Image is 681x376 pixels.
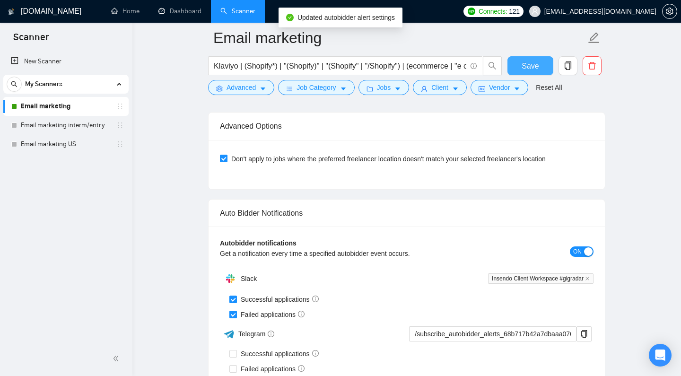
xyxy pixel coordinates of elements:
[483,61,501,70] span: search
[479,85,485,92] span: idcard
[213,26,586,50] input: Scanner name...
[220,239,297,247] b: Autobidder notifications
[237,309,308,320] span: Failed applications
[221,269,240,288] img: hpQkSZIkSZIkSZIkSZIkSZIkSZIkSZIkSZIkSZIkSZIkSZIkSZIkSZIkSZIkSZIkSZIkSZIkSZIkSZIkSZIkSZIkSZIkSZIkS...
[377,82,391,93] span: Jobs
[583,61,601,70] span: delete
[220,113,594,140] div: Advanced Options
[21,97,111,116] a: Email marketing
[21,116,111,135] a: Email marketing interm/entry level
[583,56,602,75] button: delete
[394,85,401,92] span: caret-down
[11,52,121,71] a: New Scanner
[312,296,319,302] span: info-circle
[479,6,507,17] span: Connects:
[286,14,294,21] span: check-circle
[216,85,223,92] span: setting
[522,60,539,72] span: Save
[421,85,428,92] span: user
[237,364,308,374] span: Failed applications
[358,80,410,95] button: folderJobscaret-down
[536,82,562,93] a: Reset All
[649,344,672,367] div: Open Intercom Messenger
[113,354,122,363] span: double-left
[489,82,510,93] span: Vendor
[21,135,111,154] a: Email marketing US
[514,85,520,92] span: caret-down
[559,56,577,75] button: copy
[468,8,475,15] img: upwork-logo.png
[8,4,15,19] img: logo
[227,154,550,164] span: Don't apply to jobs where the preferred freelancer location doesn't match your selected freelance...
[7,77,22,92] button: search
[576,326,592,341] button: copy
[237,349,323,359] span: Successful applications
[367,85,373,92] span: folder
[238,330,275,338] span: Telegram
[585,276,590,281] span: close
[413,80,467,95] button: userClientcaret-down
[452,85,459,92] span: caret-down
[214,60,466,72] input: Search Freelance Jobs...
[3,52,129,71] li: New Scanner
[559,61,577,70] span: copy
[278,80,354,95] button: barsJob Categorycaret-down
[483,56,502,75] button: search
[116,103,124,110] span: holder
[158,7,201,15] a: dashboardDashboard
[488,273,594,284] span: Insendo Client Workspace #gigradar
[220,200,594,227] div: Auto Bidder Notifications
[509,6,519,17] span: 121
[116,122,124,129] span: holder
[471,63,477,69] span: info-circle
[532,8,538,15] span: user
[471,80,528,95] button: idcardVendorcaret-down
[223,328,235,340] img: ww3wtPAAAAAElFTkSuQmCC
[298,311,305,317] span: info-circle
[297,82,336,93] span: Job Category
[573,246,582,257] span: ON
[507,56,553,75] button: Save
[577,330,591,338] span: copy
[662,8,677,15] a: setting
[241,275,257,282] span: Slack
[260,85,266,92] span: caret-down
[340,85,347,92] span: caret-down
[111,7,140,15] a: homeHome
[237,294,323,305] span: Successful applications
[220,7,255,15] a: searchScanner
[588,32,600,44] span: edit
[25,75,62,94] span: My Scanners
[3,75,129,154] li: My Scanners
[268,331,274,337] span: info-circle
[662,4,677,19] button: setting
[220,248,500,259] div: Get a notification every time a specified autobidder event occurs.
[227,82,256,93] span: Advanced
[286,85,293,92] span: bars
[663,8,677,15] span: setting
[298,365,305,372] span: info-circle
[7,81,21,87] span: search
[312,350,319,357] span: info-circle
[431,82,448,93] span: Client
[116,140,124,148] span: holder
[6,30,56,50] span: Scanner
[208,80,274,95] button: settingAdvancedcaret-down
